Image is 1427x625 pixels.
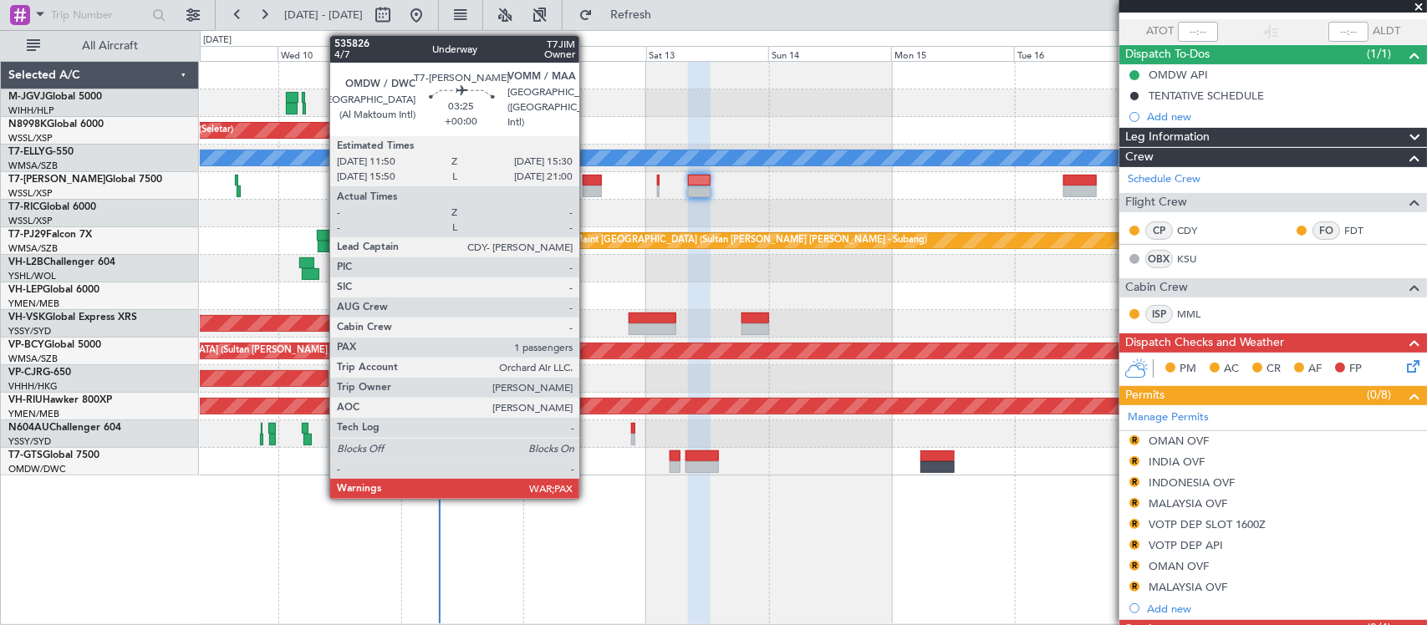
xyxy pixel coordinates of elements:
[1145,221,1173,240] div: CP
[1125,193,1187,212] span: Flight Crew
[1308,361,1322,378] span: AF
[8,257,115,267] a: VH-L2BChallenger 604
[8,202,39,212] span: T7-RIC
[8,395,43,405] span: VH-RIU
[1129,561,1139,571] button: R
[1147,109,1419,124] div: Add new
[1149,455,1205,469] div: INDIA OVF
[8,368,71,378] a: VP-CJRG-650
[1146,23,1174,40] span: ATOT
[1129,519,1139,529] button: R
[1149,517,1266,531] div: VOTP DEP SLOT 1600Z
[284,8,363,23] span: [DATE] - [DATE]
[8,92,102,102] a: M-JGVJGlobal 5000
[8,368,43,378] span: VP-CJR
[1129,540,1139,550] button: R
[1312,221,1340,240] div: FO
[8,325,51,338] a: YSSY/SYD
[155,46,278,61] div: Tue 9
[1149,475,1235,490] div: INDONESIA OVF
[8,119,47,130] span: N8998K
[8,230,92,240] a: T7-PJ29Falcon 7X
[8,285,43,295] span: VH-LEP
[1129,435,1139,445] button: R
[1177,252,1215,267] a: KSU
[1128,409,1209,426] a: Manage Permits
[1349,361,1362,378] span: FP
[1125,148,1154,167] span: Crew
[1149,89,1264,103] div: TENTATIVE SCHEDULE
[8,395,112,405] a: VH-RIUHawker 800XP
[538,228,927,253] div: Planned Maint [GEOGRAPHIC_DATA] (Sultan [PERSON_NAME] [PERSON_NAME] - Subang)
[8,175,162,185] a: T7-[PERSON_NAME]Global 7500
[8,119,104,130] a: N8998KGlobal 6000
[1178,22,1218,42] input: --:--
[426,173,590,198] div: Planned Maint Dubai (Al Maktoum Intl)
[278,46,400,61] div: Wed 10
[1145,305,1173,323] div: ISP
[8,353,58,365] a: WMSA/SZB
[8,270,56,282] a: YSHL/WOL
[18,33,181,59] button: All Aircraft
[8,215,53,227] a: WSSL/XSP
[8,423,49,433] span: N604AU
[8,408,59,420] a: YMEN/MEB
[596,9,666,21] span: Refresh
[8,312,45,323] span: VH-VSK
[8,147,74,157] a: T7-ELLYG-550
[1266,361,1281,378] span: CR
[8,450,99,460] a: T7-GTSGlobal 7500
[1344,223,1382,238] a: FDT
[1149,538,1223,552] div: VOTP DEP API
[1149,68,1208,82] div: OMDW API
[8,463,66,475] a: OMDW/DWC
[51,3,147,28] input: Trip Number
[1373,23,1400,40] span: ALDT
[8,230,46,240] span: T7-PJ29
[1125,278,1188,297] span: Cabin Crew
[1129,582,1139,592] button: R
[1145,250,1173,268] div: OBX
[8,92,45,102] span: M-JGVJ
[43,40,176,52] span: All Aircraft
[1014,46,1137,61] div: Tue 16
[8,257,43,267] span: VH-L2B
[8,285,99,295] a: VH-LEPGlobal 6000
[8,160,58,172] a: WMSA/SZB
[1125,45,1210,64] span: Dispatch To-Dos
[8,104,54,117] a: WIHH/HLP
[1129,456,1139,466] button: R
[1129,477,1139,487] button: R
[8,175,105,185] span: T7-[PERSON_NAME]
[8,187,53,200] a: WSSL/XSP
[8,435,51,448] a: YSSY/SYD
[646,46,769,61] div: Sat 13
[8,423,121,433] a: N604AUChallenger 604
[1149,434,1209,448] div: OMAN OVF
[1180,361,1196,378] span: PM
[1147,602,1419,616] div: Add new
[1125,128,1210,147] span: Leg Information
[1149,559,1209,573] div: OMAN OVF
[8,202,96,212] a: T7-RICGlobal 6000
[1367,45,1391,63] span: (1/1)
[8,340,44,350] span: VP-BCY
[1149,580,1227,594] div: MALAYSIA OVF
[1149,496,1227,511] div: MALAYSIA OVF
[8,340,101,350] a: VP-BCYGlobal 5000
[891,46,1014,61] div: Mon 15
[1125,333,1284,353] span: Dispatch Checks and Weather
[8,132,53,145] a: WSSL/XSP
[8,312,137,323] a: VH-VSKGlobal Express XRS
[8,380,58,393] a: VHHH/HKG
[1177,223,1215,238] a: CDY
[1128,171,1200,188] a: Schedule Crew
[571,2,671,28] button: Refresh
[8,297,59,310] a: YMEN/MEB
[400,46,523,61] div: Thu 11
[768,46,891,61] div: Sun 14
[8,450,43,460] span: T7-GTS
[1177,307,1215,322] a: MML
[1367,386,1391,404] span: (0/8)
[47,338,448,363] div: Unplanned Maint [GEOGRAPHIC_DATA] (Sultan [PERSON_NAME] [PERSON_NAME] - Subang)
